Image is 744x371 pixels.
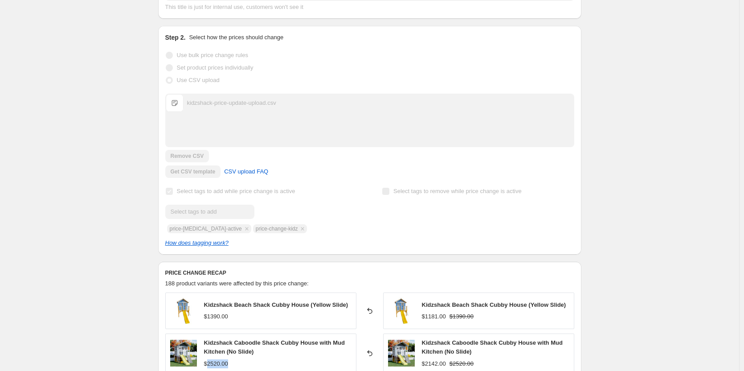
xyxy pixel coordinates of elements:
span: Select tags to remove while price change is active [393,188,522,194]
div: $2520.00 [204,359,228,368]
img: BEACH_SHACK_CUBBY_HOUSE_SQUARE_BUNNINGS_white_background_1200x_8ad19799-c249-496c-83c9-5e2b0e8cfc... [170,297,197,324]
h6: PRICE CHANGE RECAP [165,269,574,276]
h2: Step 2. [165,33,186,42]
span: 188 product variants were affected by this price change: [165,280,309,287]
strike: $2520.00 [450,359,474,368]
img: CaboodleShackCubbyHouseOnly_2-723650-411281_1200x_693a4008-cc03-4e19-b8d4-63932ae07922_80x.webp [388,340,415,367]
span: CSV upload FAQ [224,167,268,176]
a: How does tagging work? [165,239,229,246]
img: CaboodleShackCubbyHouseOnly_2-723650-411281_1200x_693a4008-cc03-4e19-b8d4-63932ae07922_80x.webp [170,340,197,367]
div: $1181.00 [422,312,446,321]
div: $1390.00 [204,312,228,321]
span: Kidzshack Caboodle Shack Cubby House with Mud Kitchen (No Slide) [204,339,345,355]
span: Use CSV upload [177,77,220,83]
div: kidzshack-price-update-upload.csv [187,99,276,107]
span: Kidzshack Beach Shack Cubby House (Yellow Slide) [422,301,566,308]
span: Kidzshack Beach Shack Cubby House (Yellow Slide) [204,301,348,308]
p: Select how the prices should change [189,33,283,42]
input: Select tags to add [165,205,254,219]
span: Use bulk price change rules [177,52,248,58]
div: $2142.00 [422,359,446,368]
span: Select tags to add while price change is active [177,188,295,194]
a: CSV upload FAQ [219,165,274,179]
img: BEACH_SHACK_CUBBY_HOUSE_SQUARE_BUNNINGS_white_background_1200x_8ad19799-c249-496c-83c9-5e2b0e8cfc... [388,297,415,324]
span: This title is just for internal use, customers won't see it [165,4,303,10]
span: Set product prices individually [177,64,253,71]
span: Kidzshack Caboodle Shack Cubby House with Mud Kitchen (No Slide) [422,339,563,355]
strike: $1390.00 [450,312,474,321]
